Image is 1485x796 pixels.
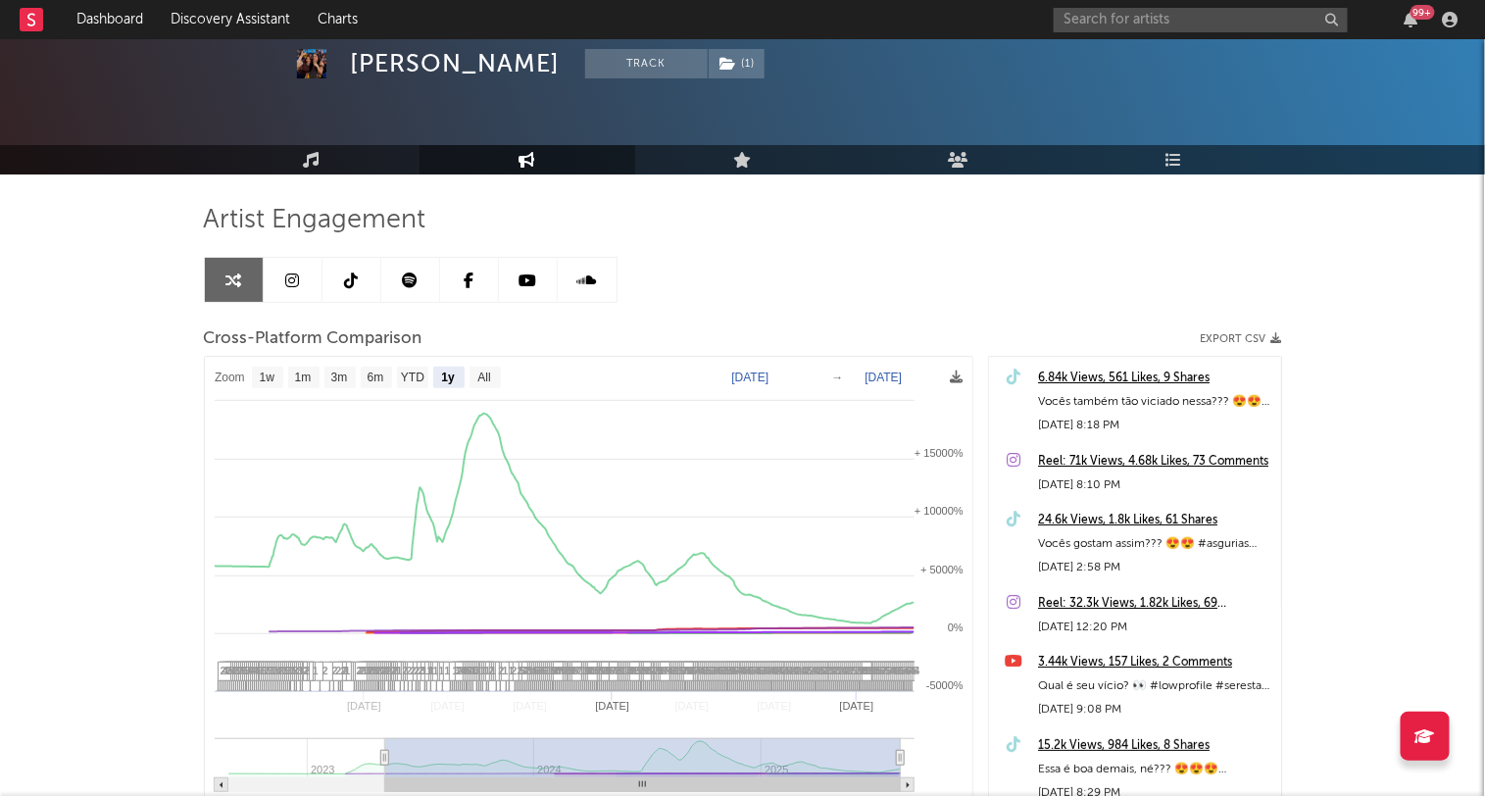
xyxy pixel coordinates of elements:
[347,700,381,712] text: [DATE]
[204,209,426,232] span: Artist Engagement
[892,665,898,676] span: 4
[357,665,363,676] span: 2
[1038,367,1271,390] a: 6.84k Views, 561 Likes, 9 Shares
[439,665,445,676] span: 1
[920,564,964,575] text: + 5000%
[1038,651,1271,674] a: 3.44k Views, 157 Likes, 2 Comments
[842,665,848,676] span: 4
[477,372,490,385] text: All
[731,371,768,384] text: [DATE]
[391,665,397,676] span: 2
[909,665,915,676] span: 4
[802,665,808,676] span: 4
[445,665,451,676] span: 1
[341,665,347,676] span: 2
[696,665,702,676] span: 4
[816,665,821,676] span: 4
[1038,734,1271,758] a: 15.2k Views, 984 Likes, 8 Shares
[1038,698,1271,721] div: [DATE] 9:08 PM
[509,665,515,676] span: 1
[427,665,433,676] span: 1
[911,665,916,676] span: 4
[740,665,746,676] span: 4
[332,665,338,676] span: 2
[600,665,612,676] span: 10
[461,665,467,676] span: 4
[294,372,311,385] text: 1m
[249,665,255,676] span: 4
[419,665,424,676] span: 2
[831,371,843,384] text: →
[479,665,485,676] span: 1
[1038,592,1271,616] a: Reel: 32.3k Views, 1.82k Likes, 69 Comments
[904,665,910,676] span: 4
[531,665,537,676] span: 4
[738,665,744,676] span: 4
[746,665,752,676] span: 4
[1038,473,1271,497] div: [DATE] 8:10 PM
[1054,8,1348,32] input: Search for artists
[221,665,226,676] span: 2
[276,665,282,676] span: 4
[470,665,475,676] span: 4
[503,665,509,676] span: 1
[313,665,319,676] span: 1
[621,665,633,676] span: 12
[513,700,547,712] text: [DATE]
[489,665,495,676] span: 2
[756,665,762,676] span: 4
[430,700,465,712] text: [DATE]
[545,665,557,676] span: 15
[322,665,328,676] span: 2
[736,665,742,676] span: 4
[792,665,798,676] span: 4
[303,665,309,676] span: 2
[1038,450,1271,473] div: Reel: 71k Views, 4.68k Likes, 73 Comments
[633,665,645,676] span: 10
[251,665,257,676] span: 4
[915,447,964,459] text: + 15000%
[400,372,423,385] text: YTD
[367,372,383,385] text: 6m
[700,665,706,676] span: 4
[415,665,421,676] span: 2
[215,372,245,385] text: Zoom
[865,371,902,384] text: [DATE]
[411,665,417,676] span: 2
[709,49,765,78] button: (1)
[788,665,794,676] span: 4
[1038,390,1271,414] div: Vocês também tão viciado nessa??? 😍😍😍 #asgurias #viralizar #fyp #lowprofile #jumarques
[800,665,806,676] span: 4
[518,665,523,676] span: 2
[1038,509,1271,532] a: 24.6k Views, 1.8k Likes, 61 Shares
[1038,556,1271,579] div: [DATE] 2:58 PM
[330,372,347,385] text: 3m
[766,665,771,676] span: 4
[433,665,439,676] span: 1
[708,49,766,78] span: ( 1 )
[585,49,708,78] button: Track
[297,665,303,676] span: 3
[255,665,261,676] span: 4
[591,665,603,676] span: 17
[769,665,775,676] span: 4
[716,665,721,676] span: 4
[926,679,964,691] text: -5000%
[403,665,409,676] span: 2
[1038,758,1271,781] div: Essa é boa demais, né??? 😍😍😍 #asgurias #viralizar #fyp #lowprofile #jumarques
[674,700,709,712] text: [DATE]
[652,665,664,676] span: 10
[595,700,629,712] text: [DATE]
[351,49,561,78] div: [PERSON_NAME]
[230,665,236,676] span: 4
[784,665,790,676] span: 4
[814,665,819,676] span: 4
[794,665,800,676] span: 4
[1038,532,1271,556] div: Vocês gostam assim??? 😍😍 #asgurias #viralizar #fyp #diretinprocéu
[915,505,964,517] text: + 10000%
[1038,616,1271,639] div: [DATE] 12:20 PM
